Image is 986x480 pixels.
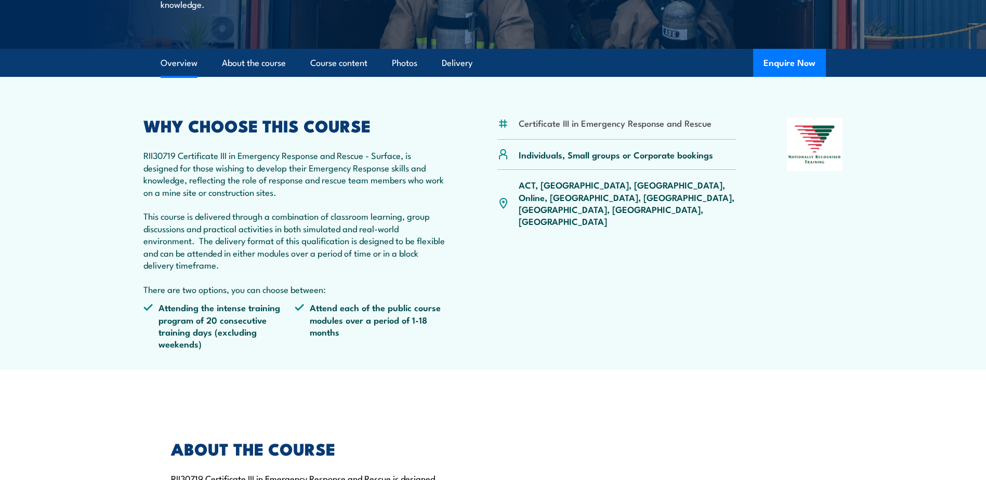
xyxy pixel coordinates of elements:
[143,149,447,295] p: RII30719 Certificate III in Emergency Response and Rescue - Surface, is designed for those wishin...
[222,49,286,77] a: About the course
[753,49,826,77] button: Enquire Now
[171,441,445,456] h2: ABOUT THE COURSE
[392,49,417,77] a: Photos
[143,301,295,350] li: Attending the intense training program of 20 consecutive training days (excluding weekends)
[161,49,198,77] a: Overview
[519,149,713,161] p: Individuals, Small groups or Corporate bookings
[143,118,447,132] h2: WHY CHOOSE THIS COURSE
[519,117,712,129] li: Certificate III in Emergency Response and Rescue
[519,179,737,228] p: ACT, [GEOGRAPHIC_DATA], [GEOGRAPHIC_DATA], Online, [GEOGRAPHIC_DATA], [GEOGRAPHIC_DATA], [GEOGRAP...
[442,49,472,77] a: Delivery
[295,301,446,350] li: Attend each of the public course modules over a period of 1-18 months
[787,118,843,171] img: Nationally Recognised Training logo.
[310,49,367,77] a: Course content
